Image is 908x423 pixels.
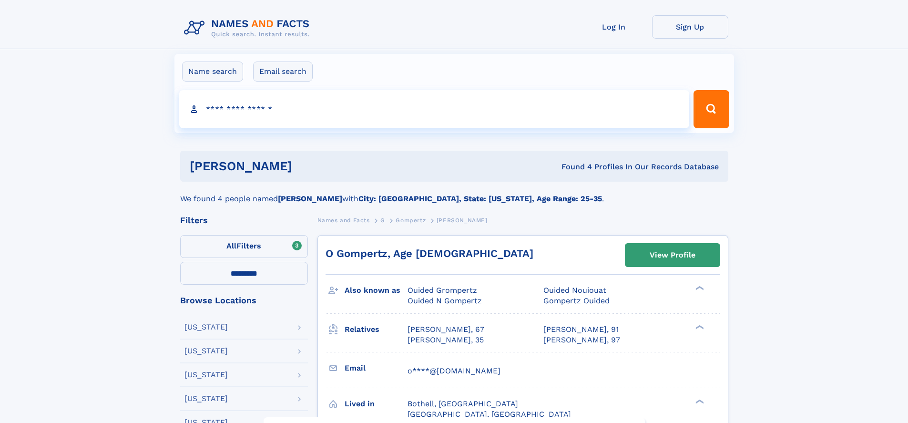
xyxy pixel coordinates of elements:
h3: Email [345,360,408,376]
a: [PERSON_NAME], 67 [408,324,484,335]
span: G [380,217,385,224]
h3: Also known as [345,282,408,299]
a: View Profile [625,244,720,267]
label: Name search [182,62,243,82]
span: Ouided Grompertz [408,286,477,295]
span: [GEOGRAPHIC_DATA], [GEOGRAPHIC_DATA] [408,410,571,419]
div: [US_STATE] [184,395,228,402]
label: Filters [180,235,308,258]
input: search input [179,90,690,128]
div: View Profile [650,244,695,266]
a: [PERSON_NAME], 97 [543,335,620,345]
div: Filters [180,216,308,225]
a: [PERSON_NAME], 91 [543,324,619,335]
span: Ouided N Gompertz [408,296,482,305]
label: Email search [253,62,313,82]
b: City: [GEOGRAPHIC_DATA], State: [US_STATE], Age Range: 25-35 [358,194,602,203]
a: Names and Facts [317,214,370,226]
div: ❯ [693,398,704,404]
span: [PERSON_NAME] [437,217,488,224]
a: [PERSON_NAME], 35 [408,335,484,345]
span: Gompertz [396,217,426,224]
div: [US_STATE] [184,371,228,379]
a: O Gompertz, Age [DEMOGRAPHIC_DATA] [326,248,533,259]
a: Gompertz [396,214,426,226]
div: [US_STATE] [184,323,228,331]
div: Browse Locations [180,296,308,305]
div: [US_STATE] [184,347,228,355]
span: Gompertz Ouided [543,296,610,305]
h3: Relatives [345,321,408,338]
div: Found 4 Profiles In Our Records Database [427,162,719,172]
span: Ouided Nouiouat [543,286,606,295]
img: Logo Names and Facts [180,15,317,41]
a: G [380,214,385,226]
span: Bothell, [GEOGRAPHIC_DATA] [408,399,518,408]
div: ❯ [693,324,704,330]
span: All [226,241,236,250]
h1: [PERSON_NAME] [190,160,427,172]
h3: Lived in [345,396,408,412]
a: Sign Up [652,15,728,39]
div: ❯ [693,285,704,291]
button: Search Button [694,90,729,128]
a: Log In [576,15,652,39]
b: [PERSON_NAME] [278,194,342,203]
div: We found 4 people named with . [180,182,728,205]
